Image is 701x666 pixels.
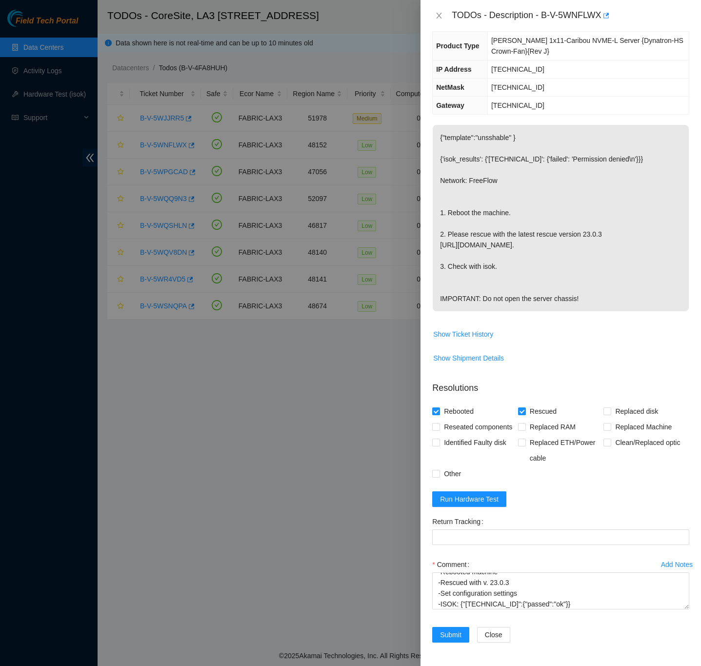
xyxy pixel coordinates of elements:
[526,419,580,435] span: Replaced RAM
[440,419,516,435] span: Reseated components
[526,404,561,419] span: Rescued
[432,374,689,395] p: Resolutions
[491,37,683,55] span: [PERSON_NAME] 1x11-Caribou NVME-L Server {Dynatron-HS Crown-Fan}{Rev J}
[435,12,443,20] span: close
[440,629,461,640] span: Submit
[477,627,510,643] button: Close
[432,572,689,609] textarea: Comment
[433,329,493,340] span: Show Ticket History
[491,65,544,73] span: [TECHNICAL_ID]
[440,435,510,450] span: Identified Faulty disk
[432,557,473,572] label: Comment
[611,435,684,450] span: Clean/Replaced optic
[433,353,504,363] span: Show Shipment Details
[661,557,693,572] button: Add Notes
[432,491,506,507] button: Run Hardware Test
[433,326,494,342] button: Show Ticket History
[452,8,689,23] div: TODOs - Description - B-V-5WNFLWX
[433,350,504,366] button: Show Shipment Details
[432,529,689,545] input: Return Tracking
[436,83,464,91] span: NetMask
[611,404,662,419] span: Replaced disk
[433,125,689,311] p: {"template":"unsshable" } {'isok_results': {'[TECHNICAL_ID]': {'failed': 'Permission denied\n'}}}...
[485,629,502,640] span: Close
[611,419,676,435] span: Replaced Machine
[436,101,464,109] span: Gateway
[436,65,471,73] span: IP Address
[432,627,469,643] button: Submit
[526,435,604,466] span: Replaced ETH/Power cable
[432,514,487,529] label: Return Tracking
[440,404,478,419] span: Rebooted
[491,83,544,91] span: [TECHNICAL_ID]
[440,466,465,482] span: Other
[491,101,544,109] span: [TECHNICAL_ID]
[436,42,479,50] span: Product Type
[440,494,499,505] span: Run Hardware Test
[661,561,693,568] div: Add Notes
[432,11,446,20] button: Close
